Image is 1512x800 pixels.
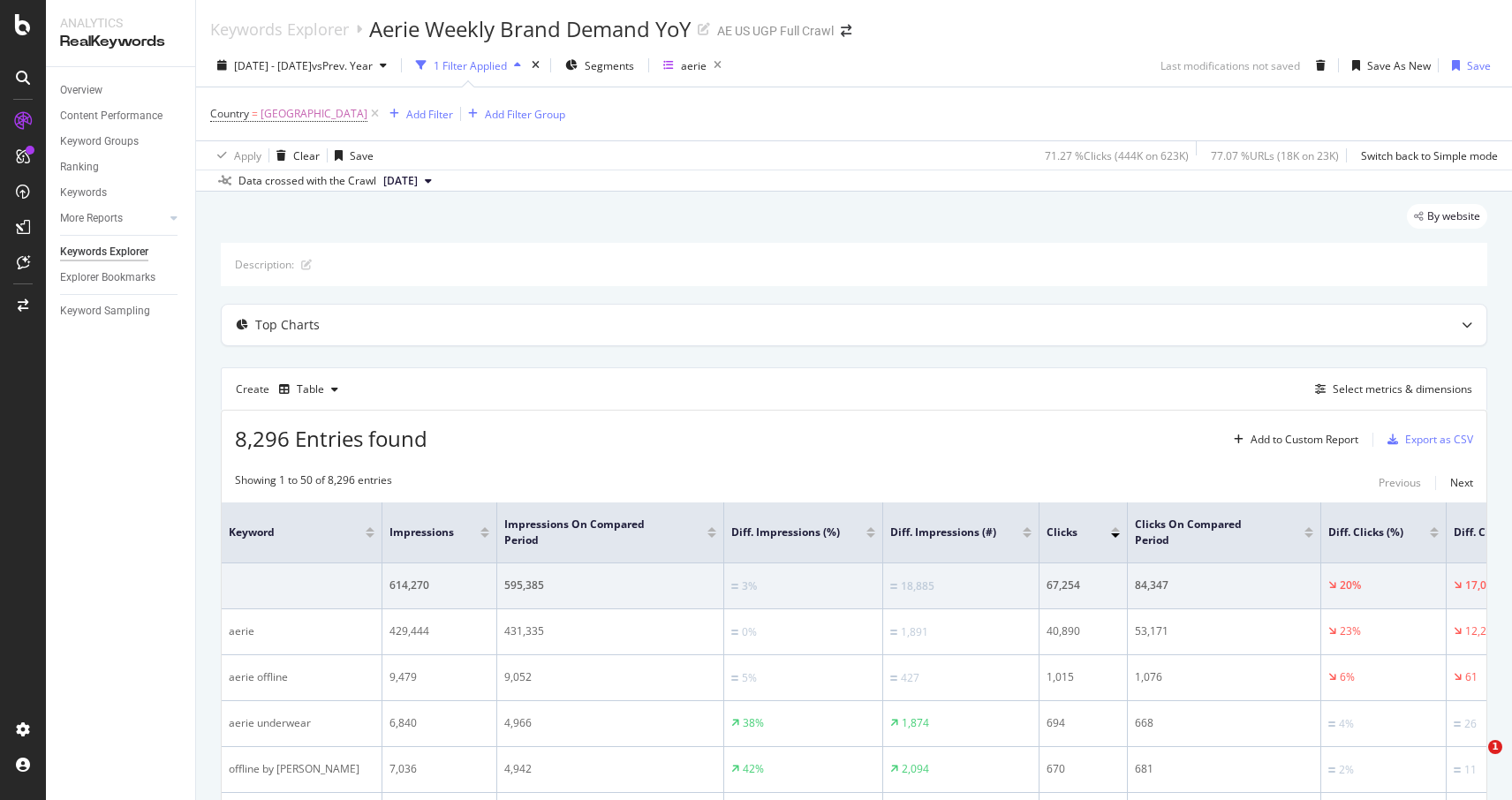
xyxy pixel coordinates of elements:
div: 427 [901,670,919,686]
span: vs Prev. Year [312,58,373,73]
div: Previous [1379,475,1421,490]
span: Diff. Clicks (%) [1328,525,1403,540]
div: 3% [742,578,757,594]
a: Keyword Groups [60,132,183,151]
img: Equal [1454,721,1461,727]
span: [DATE] - [DATE] [234,58,312,73]
div: 595,385 [504,577,716,593]
a: Content Performance [60,107,183,125]
div: 670 [1047,761,1120,777]
div: 668 [1135,715,1313,731]
div: Content Performance [60,107,163,125]
div: 9,052 [504,669,716,685]
div: aerie offline [229,669,374,685]
img: Equal [1328,767,1335,773]
div: Aerie Weekly Brand Demand YoY [369,14,691,44]
button: [DATE] [376,170,439,192]
div: 53,171 [1135,623,1313,639]
div: Add to Custom Report [1251,434,1358,445]
div: Description: [235,257,294,272]
div: 5% [742,670,757,686]
div: Save [350,148,374,163]
div: Clear [293,148,320,163]
div: 4% [1339,716,1354,732]
div: 2% [1339,762,1354,778]
div: 0% [742,624,757,640]
div: 6,840 [389,715,489,731]
div: Save [1467,58,1491,73]
button: Clear [269,141,320,170]
div: Save As New [1367,58,1431,73]
div: 6% [1340,669,1355,685]
img: Equal [890,675,897,681]
div: 429,444 [389,623,489,639]
span: By website [1427,211,1480,222]
div: Keywords Explorer [60,243,148,261]
button: Switch back to Simple mode [1354,141,1498,170]
span: Clicks [1047,525,1085,540]
div: aerie [229,623,374,639]
div: 71.27 % Clicks ( 444K on 623K ) [1045,148,1189,163]
div: Keyword Sampling [60,302,150,321]
span: 1 [1488,740,1502,754]
iframe: Intercom live chat [1452,740,1494,782]
div: Showing 1 to 50 of 8,296 entries [235,472,392,494]
div: 18,885 [901,578,934,594]
div: More Reports [60,209,123,228]
div: offline by [PERSON_NAME] [229,761,374,777]
div: 77.07 % URLs ( 18K on 23K ) [1211,148,1339,163]
a: Ranking [60,158,183,177]
button: Save [1445,51,1491,79]
div: Analytics [60,14,181,32]
a: Keywords Explorer [60,243,183,261]
a: Keywords Explorer [210,19,349,39]
span: Impressions [389,525,454,540]
div: 9,479 [389,669,489,685]
div: 84,347 [1135,577,1313,593]
span: 8,296 Entries found [235,424,427,453]
span: Keyword [229,525,339,540]
div: 20% [1340,577,1361,593]
button: Table [272,375,345,404]
div: 67,254 [1047,577,1120,593]
button: Add Filter [382,103,453,125]
div: Top Charts [255,316,320,334]
button: Export as CSV [1380,426,1473,454]
div: times [528,57,543,74]
button: Apply [210,141,261,170]
div: 1,015 [1047,669,1120,685]
div: Explorer Bookmarks [60,268,155,287]
a: Explorer Bookmarks [60,268,183,287]
a: More Reports [60,209,165,228]
div: Next [1450,475,1473,490]
div: 61 [1465,669,1478,685]
div: Export as CSV [1405,432,1473,447]
div: Last modifications not saved [1160,58,1300,73]
div: 1,891 [901,624,928,640]
div: 38% [743,715,764,731]
div: Select metrics & dimensions [1333,381,1472,396]
div: 1 Filter Applied [434,58,507,73]
div: aerie underwear [229,715,374,731]
div: Data crossed with the Crawl [238,173,376,189]
span: [GEOGRAPHIC_DATA] [261,102,367,126]
div: 431,335 [504,623,716,639]
button: Save [328,141,374,170]
div: 17,093 [1465,577,1499,593]
div: Switch back to Simple mode [1361,148,1498,163]
span: 2025 Sep. 19th [383,173,418,189]
div: 40,890 [1047,623,1120,639]
div: Apply [234,148,261,163]
div: Keywords [60,184,107,202]
button: Add Filter Group [461,103,565,125]
div: Add Filter [406,107,453,122]
span: Country [210,106,249,121]
div: 42% [743,761,764,777]
img: Equal [731,675,738,681]
div: arrow-right-arrow-left [841,25,851,37]
img: Equal [1328,721,1335,727]
img: Equal [890,584,897,589]
button: Segments [558,51,641,79]
div: 694 [1047,715,1120,731]
img: Equal [731,630,738,635]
